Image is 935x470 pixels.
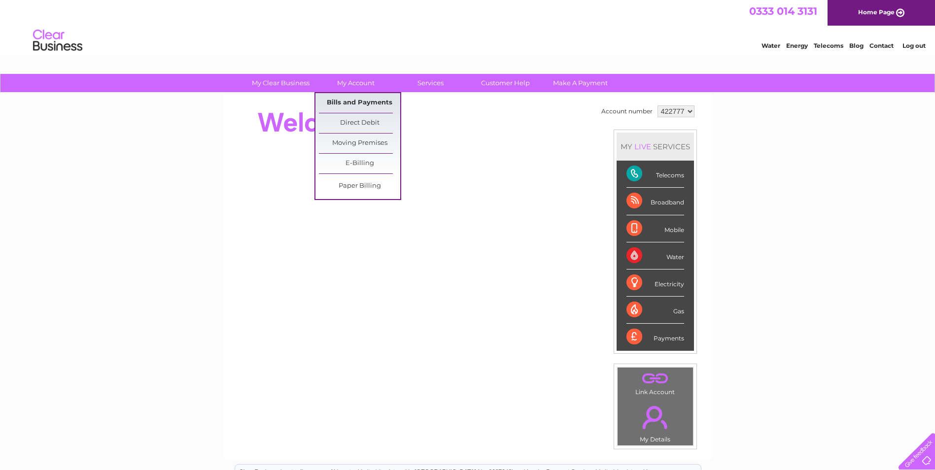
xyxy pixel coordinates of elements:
[626,324,684,350] div: Payments
[33,26,83,56] img: logo.png
[540,74,621,92] a: Make A Payment
[235,5,701,48] div: Clear Business is a trading name of Verastar Limited (registered in [GEOGRAPHIC_DATA] No. 3667643...
[869,42,894,49] a: Contact
[315,74,396,92] a: My Account
[849,42,864,49] a: Blog
[390,74,471,92] a: Services
[626,161,684,188] div: Telecoms
[617,398,693,446] td: My Details
[786,42,808,49] a: Energy
[762,42,780,49] a: Water
[319,134,400,153] a: Moving Premises
[626,188,684,215] div: Broadband
[626,269,684,297] div: Electricity
[617,367,693,398] td: Link Account
[749,5,817,17] a: 0333 014 3131
[319,176,400,196] a: Paper Billing
[319,154,400,173] a: E-Billing
[240,74,321,92] a: My Clear Business
[617,133,694,161] div: MY SERVICES
[814,42,843,49] a: Telecoms
[626,297,684,324] div: Gas
[902,42,926,49] a: Log out
[632,142,653,151] div: LIVE
[620,370,691,387] a: .
[465,74,546,92] a: Customer Help
[319,113,400,133] a: Direct Debit
[626,242,684,269] div: Water
[626,215,684,242] div: Mobile
[620,400,691,435] a: .
[599,103,655,120] td: Account number
[319,93,400,113] a: Bills and Payments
